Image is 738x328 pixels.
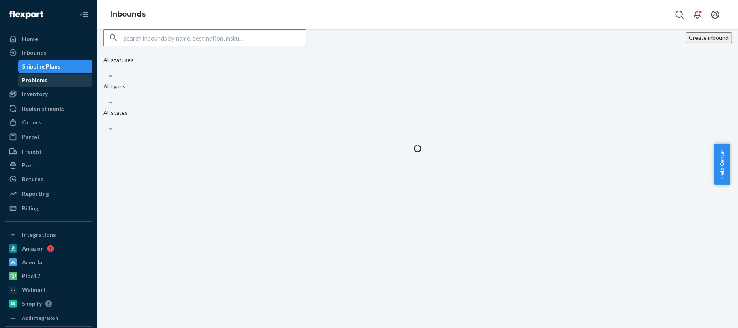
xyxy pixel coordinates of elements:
[18,60,93,73] a: Shipping Plans
[5,173,92,186] a: Returns
[22,35,38,43] div: Home
[103,56,134,64] div: All statuses
[22,204,39,212] div: Billing
[5,187,92,200] a: Reporting
[22,105,65,113] div: Replenishments
[5,131,92,144] a: Parcel
[5,145,92,158] a: Freight
[22,175,43,183] div: Returns
[22,90,48,98] div: Inventory
[5,313,92,323] a: Add Integration
[103,90,104,99] input: All types
[5,159,92,172] a: Prep
[672,6,688,23] button: Open Search Box
[103,64,104,72] input: All statuses
[22,244,44,253] div: Amazon
[18,74,93,87] a: Problems
[9,11,43,19] img: Flexport logo
[22,286,46,294] div: Walmart
[5,88,92,101] a: Inventory
[22,49,47,57] div: Inbounds
[5,116,92,129] a: Orders
[103,82,126,90] div: All types
[686,32,732,43] button: Create inbound
[5,46,92,59] a: Inbounds
[22,258,42,266] div: Acenda
[104,3,152,26] ol: breadcrumbs
[689,6,706,23] button: Open notifications
[5,202,92,215] a: Billing
[714,144,730,185] button: Help Center
[5,102,92,115] a: Replenishments
[5,297,92,310] a: Shopify
[22,161,34,169] div: Prep
[5,242,92,255] a: Amazon
[22,272,40,280] div: Pipe17
[5,228,92,241] button: Integrations
[22,190,49,198] div: Reporting
[5,32,92,45] a: Home
[22,300,42,308] div: Shopify
[103,117,104,125] input: All states
[22,148,42,156] div: Freight
[22,231,56,239] div: Integrations
[123,30,306,46] input: Search inbounds by name, destination, msku...
[22,118,41,126] div: Orders
[22,62,61,71] div: Shipping Plans
[707,6,723,23] button: Open account menu
[22,133,39,141] div: Parcel
[5,283,92,296] a: Walmart
[76,6,92,23] button: Close Navigation
[103,109,128,117] div: All states
[22,76,48,84] div: Problems
[22,315,58,322] div: Add Integration
[110,10,146,19] a: Inbounds
[5,270,92,283] a: Pipe17
[5,256,92,269] a: Acenda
